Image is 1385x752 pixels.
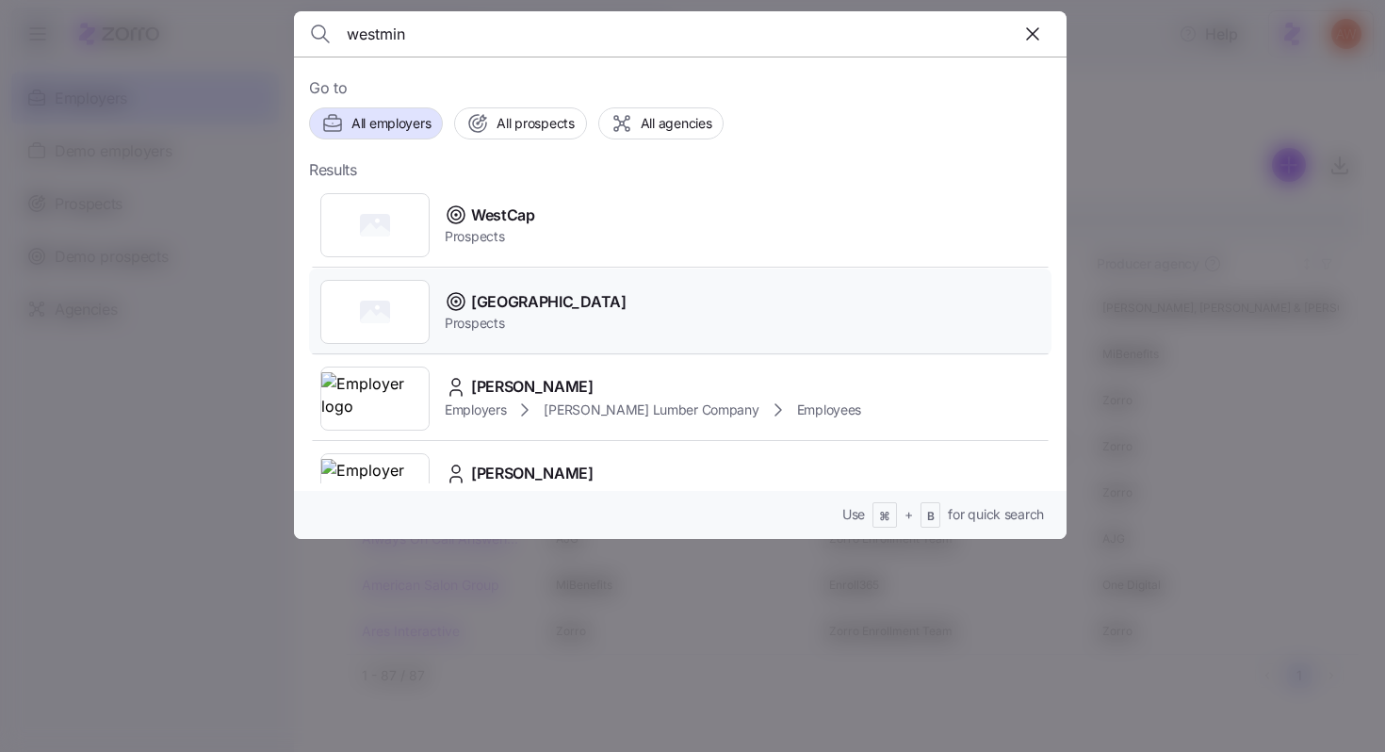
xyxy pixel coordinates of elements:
span: [PERSON_NAME] Lumber Company [544,401,758,419]
span: [GEOGRAPHIC_DATA] [471,290,627,314]
span: Prospects [445,227,535,246]
span: All agencies [641,114,712,133]
span: Employers [445,401,506,419]
span: Employees [797,401,861,419]
img: Employer logo [321,459,429,512]
span: Results [309,158,357,182]
button: All prospects [454,107,586,139]
span: Go to [309,76,1051,100]
span: B [927,509,935,525]
span: All prospects [497,114,574,133]
span: for quick search [948,505,1044,524]
span: All employers [351,114,431,133]
span: Prospects [445,314,627,333]
span: Use [842,505,865,524]
img: Employer logo [321,372,429,425]
span: + [904,505,913,524]
span: [PERSON_NAME] [471,375,594,399]
span: [PERSON_NAME] [471,462,594,485]
button: All agencies [598,107,725,139]
span: ⌘ [879,509,890,525]
span: WestCap [471,204,535,227]
button: All employers [309,107,443,139]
